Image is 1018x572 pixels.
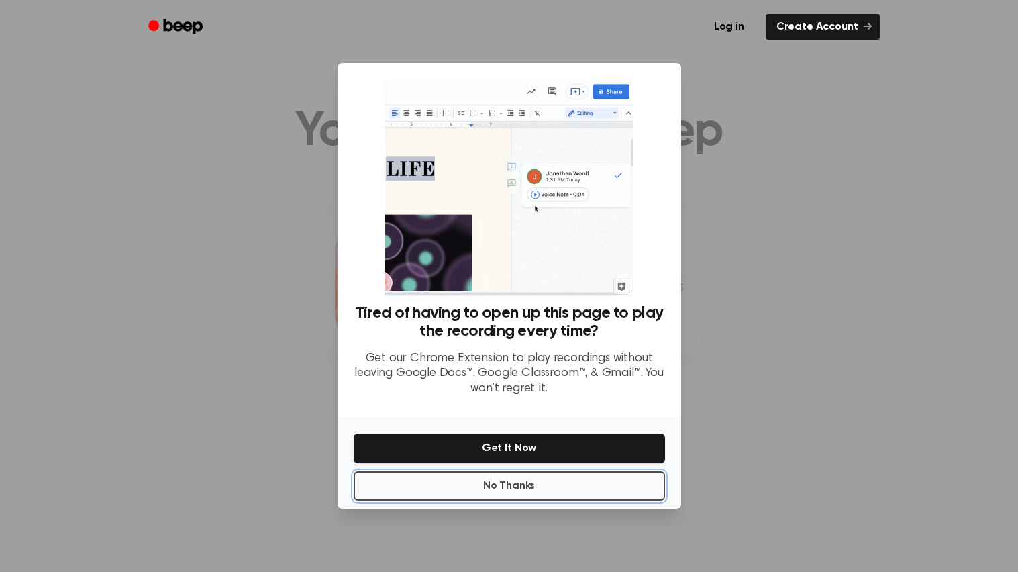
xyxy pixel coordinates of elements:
[766,14,880,40] a: Create Account
[354,304,665,340] h3: Tired of having to open up this page to play the recording every time?
[354,351,665,397] p: Get our Chrome Extension to play recordings without leaving Google Docs™, Google Classroom™, & Gm...
[701,11,758,42] a: Log in
[385,79,633,296] img: Beep extension in action
[354,434,665,463] button: Get It Now
[354,471,665,501] button: No Thanks
[139,14,215,40] a: Beep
